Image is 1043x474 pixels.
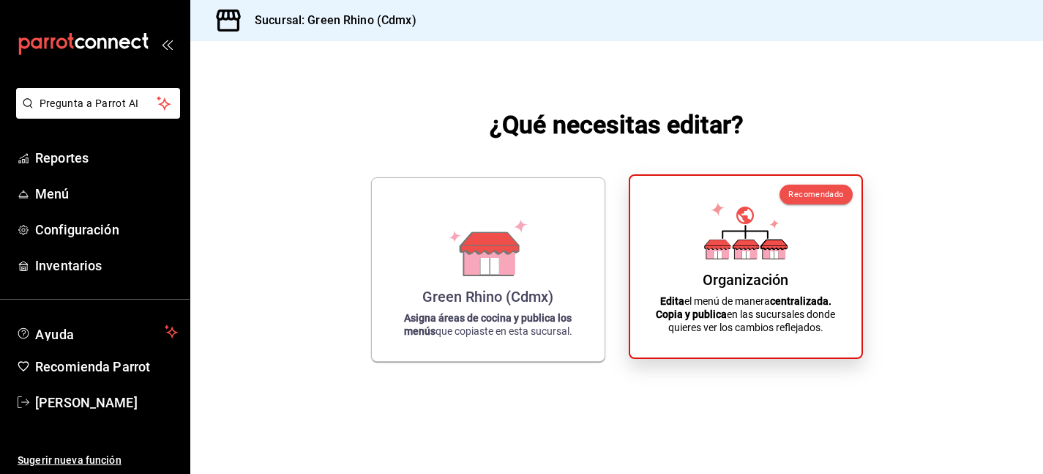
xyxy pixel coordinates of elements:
[35,357,178,377] span: Recomienda Parrot
[656,308,727,320] strong: Copia y publica
[389,311,587,338] p: que copiaste en esta sucursal.
[648,295,844,334] p: el menú de manera en las sucursales donde quieres ver los cambios reflejados.
[35,256,178,275] span: Inventarios
[788,190,843,199] span: Recomendado
[10,106,180,122] a: Pregunta a Parrot AI
[770,295,831,307] strong: centralizada.
[35,220,178,240] span: Configuración
[161,38,173,50] button: open_drawer_menu
[35,393,178,412] span: [PERSON_NAME]
[243,12,416,29] h3: Sucursal: Green Rhino (Cdmx)
[35,323,159,341] span: Ayuda
[40,96,157,111] span: Pregunta a Parrot AI
[16,88,180,119] button: Pregunta a Parrot AI
[35,148,178,168] span: Reportes
[35,184,178,204] span: Menú
[703,271,788,289] div: Organización
[404,312,572,337] strong: Asigna áreas de cocina y publica los menús
[660,295,684,307] strong: Edita
[18,453,178,468] span: Sugerir nueva función
[490,107,744,142] h1: ¿Qué necesitas editar?
[422,288,553,305] div: Green Rhino (Cdmx)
